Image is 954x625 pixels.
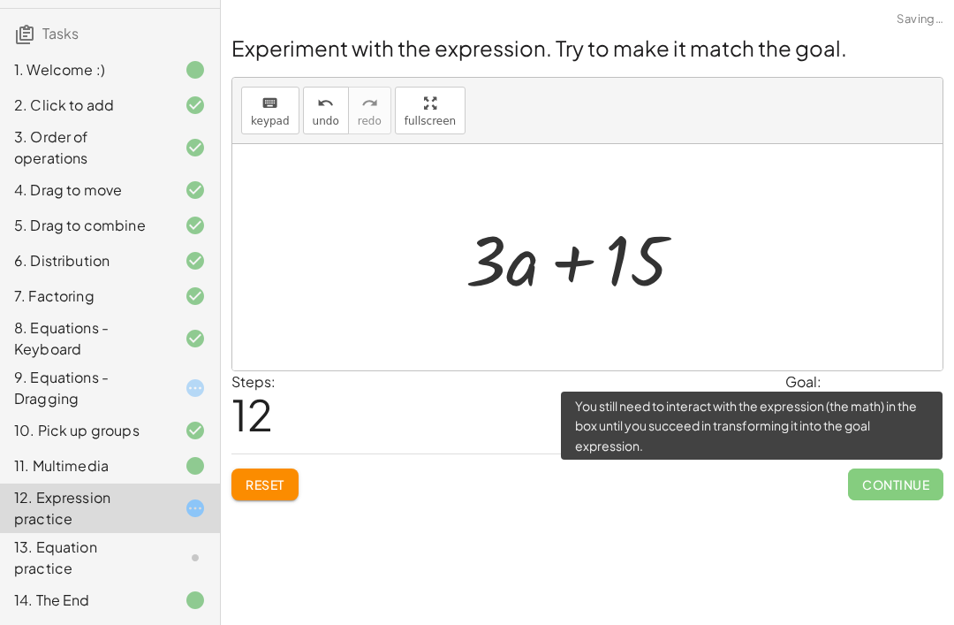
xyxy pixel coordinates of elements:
button: keyboardkeypad [241,87,299,134]
i: Task finished and correct. [185,286,206,307]
span: undo [313,115,339,127]
div: 12. Expression practice [14,487,156,530]
span: keypad [251,115,290,127]
span: Reset [246,476,284,492]
i: Task finished and correct. [185,250,206,271]
div: 7. Factoring [14,286,156,307]
i: Task started. [185,498,206,519]
button: Reset [231,469,299,500]
i: keyboard [261,93,278,114]
i: Task not started. [185,547,206,568]
span: 12 [231,387,273,441]
div: 3. Order of operations [14,126,156,169]
i: Task finished and correct. [185,179,206,201]
button: redoredo [348,87,391,134]
div: 9. Equations - Dragging [14,367,156,409]
i: Task finished and correct. [185,328,206,349]
div: 4. Drag to move [14,179,156,201]
div: 13. Equation practice [14,537,156,579]
div: 1. Welcome :) [14,59,156,80]
div: 10. Pick up groups [14,420,156,441]
span: Experiment with the expression. Try to make it match the goal. [231,34,847,61]
i: Task finished and correct. [185,215,206,236]
i: Task started. [185,377,206,399]
div: 14. The End [14,590,156,611]
i: Task finished and correct. [185,137,206,158]
i: Task finished. [185,455,206,476]
span: redo [358,115,382,127]
div: 6. Distribution [14,250,156,271]
div: 2. Click to add [14,95,156,116]
span: Tasks [42,24,79,42]
i: Task finished. [185,590,206,611]
label: Steps: [231,372,276,391]
i: Task finished and correct. [185,95,206,116]
i: Task finished. [185,59,206,80]
div: Goal: [785,371,943,393]
div: 8. Equations - Keyboard [14,317,156,360]
button: undoundo [303,87,349,134]
span: fullscreen [405,115,456,127]
i: redo [361,93,378,114]
i: Task finished and correct. [185,420,206,441]
i: undo [317,93,334,114]
button: fullscreen [395,87,466,134]
div: 5. Drag to combine [14,215,156,236]
div: 11. Multimedia [14,455,156,476]
span: Saving… [897,11,943,28]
